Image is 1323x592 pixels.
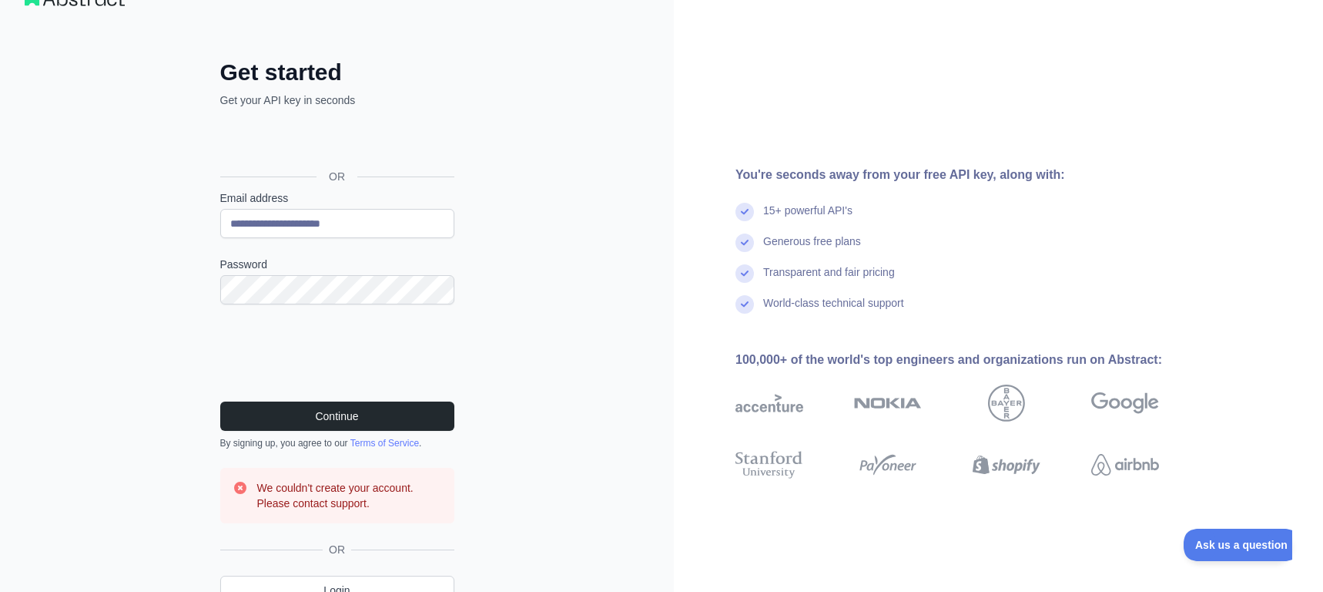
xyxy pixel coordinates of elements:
div: World-class technical support [763,295,904,326]
span: OR [323,542,351,557]
h2: Get started [220,59,454,86]
div: You're seconds away from your free API key, along with: [735,166,1208,184]
div: Generous free plans [763,234,861,264]
label: Email address [220,190,454,206]
p: Get your API key in seconds [220,92,454,108]
img: accenture [735,385,803,422]
img: airbnb [1091,448,1159,482]
div: 100,000+ of the world's top engineers and organizations run on Abstract: [735,351,1208,369]
label: Password [220,257,454,272]
img: shopify [973,448,1040,482]
img: check mark [735,234,754,252]
a: Terms of Service [350,438,419,449]
img: payoneer [854,448,922,482]
div: By signing up, you agree to our . [220,437,454,449]
img: nokia [854,385,922,422]
button: Continue [220,402,454,431]
div: 15+ powerful API's [763,203,852,234]
img: check mark [735,203,754,221]
img: google [1091,385,1159,422]
img: stanford university [735,448,803,482]
img: check mark [735,295,754,314]
h3: We couldn't create your account. Please contact support. [257,480,442,511]
div: Sign in with Google. Opens in new tab [220,125,451,159]
img: check mark [735,264,754,283]
iframe: Toggle Customer Support [1184,529,1292,561]
img: bayer [988,385,1025,422]
div: Transparent and fair pricing [763,264,895,295]
span: OR [317,169,357,184]
iframe: reCAPTCHA [220,323,454,383]
iframe: Sign in with Google Button [213,125,459,159]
